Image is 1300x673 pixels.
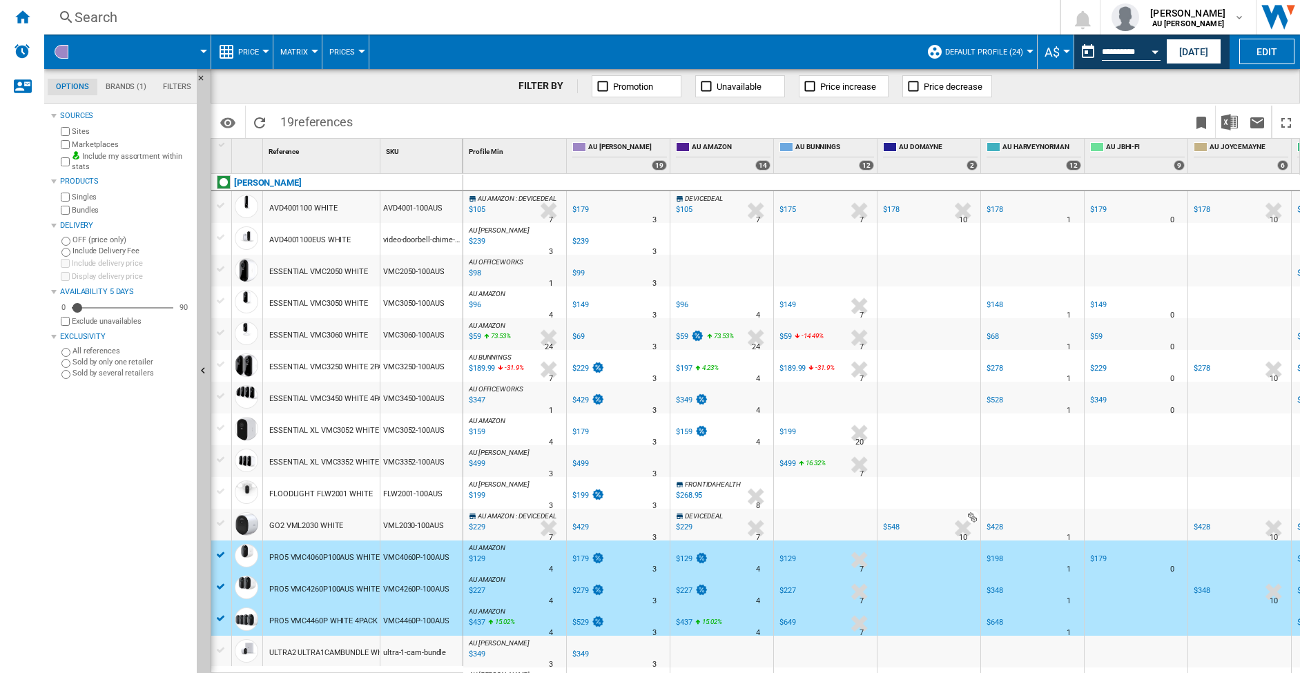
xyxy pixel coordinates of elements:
[72,346,191,356] label: All references
[1066,160,1081,170] div: 12 offers sold by AU HARVEYNORMAN
[674,520,692,534] div: $229
[1143,37,1167,62] button: Open calendar
[1088,330,1103,344] div: $59
[467,203,485,217] div: Last updated : Tuesday, 9 September 2025 01:23
[676,364,692,373] div: $197
[246,106,273,138] button: Reload
[779,205,796,214] div: $175
[570,393,605,407] div: $429
[72,271,191,282] label: Display delivery price
[755,160,770,170] div: 14 offers sold by AU AMAZON
[280,48,308,57] span: Matrix
[505,364,519,371] span: -31.9
[777,584,796,598] div: $227
[478,195,514,202] span: AU AMAZON
[883,523,900,531] div: $548
[61,248,70,257] input: Include Delivery Fee
[273,106,360,135] span: 19
[1194,586,1210,595] div: $348
[673,139,773,173] div: AU AMAZON 14 offers sold by AU AMAZON
[235,139,262,160] div: Sort None
[881,520,900,534] div: $548
[591,489,605,500] img: promotionV3.png
[1090,554,1107,563] div: $179
[945,35,1030,69] button: Default profile (24)
[674,203,692,217] div: $105
[72,235,191,245] label: OFF (price only)
[945,48,1023,57] span: Default profile (24)
[674,393,708,407] div: $349
[1277,160,1288,170] div: 6 offers sold by AU JOYCEMAYNE
[987,205,1003,214] div: $178
[820,81,876,92] span: Price increase
[676,554,692,563] div: $129
[613,81,653,92] span: Promotion
[779,618,796,627] div: $649
[60,110,191,121] div: Sources
[1088,552,1107,566] div: $179
[777,203,796,217] div: $175
[984,520,1003,534] div: $428
[984,552,1003,566] div: $198
[72,316,191,326] label: Exclude unavailables
[383,139,463,160] div: SKU Sort None
[779,586,796,595] div: $227
[269,288,368,320] div: ESSENTIAL VMC3050 WHITE
[572,364,589,373] div: $229
[777,457,796,471] div: $499
[717,81,761,92] span: Unavailable
[72,139,191,150] label: Marketplaces
[676,300,688,309] div: $96
[380,350,463,382] div: VMC3250-100AUS
[572,269,585,277] div: $99
[1088,362,1107,375] div: $229
[60,286,191,298] div: Availability 5 Days
[72,357,191,367] label: Sold by only one retailer
[1088,203,1107,217] div: $179
[902,75,992,97] button: Price decrease
[1090,205,1107,214] div: $179
[570,330,585,344] div: $69
[685,195,723,202] span: DEVICEDEAL
[280,35,315,69] div: Matrix
[927,35,1030,69] div: Default profile (24)
[491,332,507,340] span: 73.53
[572,650,589,659] div: $349
[58,302,69,313] div: 0
[676,618,692,627] div: $437
[572,237,589,246] div: $239
[380,286,463,318] div: VMC3050-100AUS
[572,523,589,531] div: $429
[1045,35,1067,69] button: A$
[1192,520,1210,534] div: $428
[676,427,692,436] div: $159
[676,586,692,595] div: $227
[570,298,589,312] div: $149
[1170,213,1174,227] div: Delivery Time : 0 day
[795,142,874,154] span: AU BUNNINGS
[266,139,380,160] div: Reference Sort None
[60,220,191,231] div: Delivery
[652,160,667,170] div: 19 offers sold by AU ARLO
[692,142,770,154] span: AU AMAZON
[466,139,566,160] div: Sort None
[881,203,900,217] div: $178
[176,302,191,313] div: 90
[1067,340,1071,354] div: Delivery Time : 1 day
[1239,39,1294,64] button: Edit
[779,554,796,563] div: $129
[1090,396,1107,404] div: $349
[489,330,498,347] i: %
[695,75,785,97] button: Unavailable
[61,317,70,326] input: Display delivery price
[1087,139,1187,173] div: AU JBHI-FI 9 offers sold by AU JBHI-FI
[1210,142,1288,154] span: AU JOYCEMAYNE
[1074,35,1163,69] div: This report is based on a date in the past.
[652,277,657,291] div: Delivery Time : 3 days
[591,362,605,373] img: promotionV3.png
[984,362,1003,375] div: $278
[572,427,589,436] div: $179
[72,192,191,202] label: Singles
[695,552,708,564] img: promotionV3.png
